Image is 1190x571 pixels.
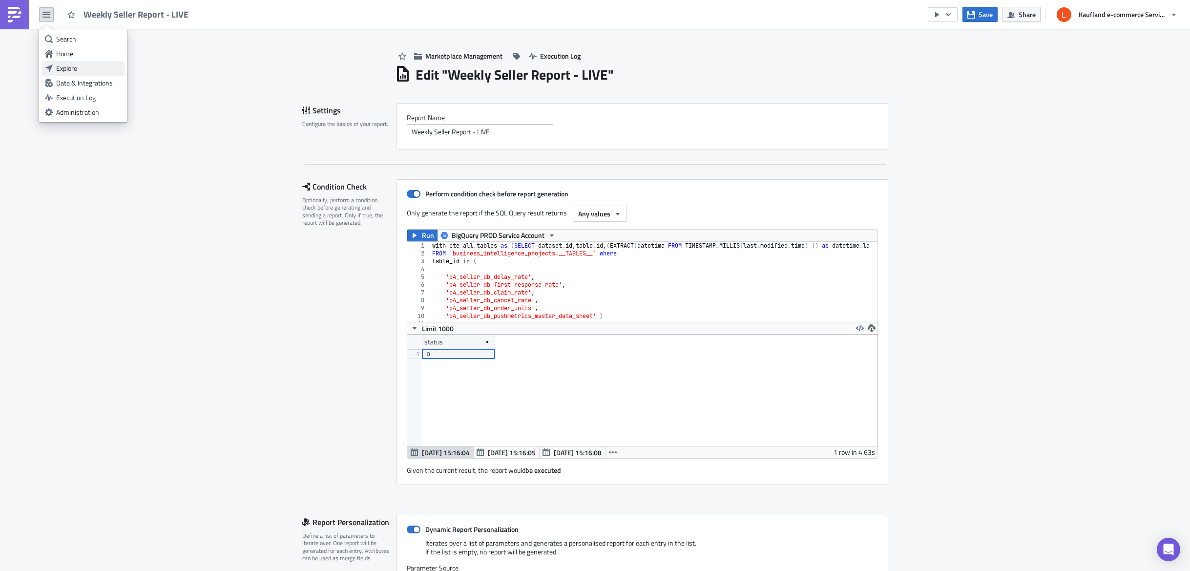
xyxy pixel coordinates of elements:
button: Save [962,7,998,22]
button: Share [1002,7,1041,22]
img: PushMetrics [7,7,22,22]
div: 9 [407,304,431,312]
span: Marketplace Management [425,51,502,61]
button: Marketplace Management [409,48,507,63]
div: Administration [56,107,121,117]
div: 0 [427,349,490,359]
span: you receive hereby as every week a report about your account performance on [DOMAIN_NAME]. The re... [4,26,459,45]
label: Report Nam﻿e [407,113,878,122]
div: Given the current result, the report would [407,459,878,475]
div: Open Intercom Messenger [1157,538,1180,561]
span: BigQuery PROD Service Account [452,230,544,241]
div: Define a list of parameters to iterate over. One report will be generated for each entry. Attribu... [302,532,390,562]
span: Limit 1000 [422,323,454,334]
span: Development of the service KPIs [27,78,141,86]
span: Product defect claim rate and an explanation [27,88,182,97]
div: 10 [407,312,431,320]
button: Kaufland e-commerce Services GmbH & Co. KG [1051,4,1183,25]
img: Avatar [1056,6,1072,23]
span: Based on your feedback, we have implemented the following new features in the report: [4,58,330,66]
div: 3 [407,257,431,265]
span: [DATE] 15:16:08 [554,447,602,458]
div: 4 [407,265,431,273]
div: 2 [407,250,431,257]
strong: Dynamic Report Personalization [425,524,519,534]
button: Any values [573,206,627,222]
span: [DATE] 15:16:05 [488,447,536,458]
span: Kaufland e-commerce Services GmbH & Co. KG [1079,9,1167,20]
div: 11 [407,320,431,328]
button: Limit 1000 [407,322,457,334]
div: Condition Check [302,179,397,194]
div: 6 [407,281,431,289]
div: Settings [302,103,397,118]
div: Report Personalization [302,515,397,529]
div: Explore [56,63,121,73]
span: Weekly Seller Report - LIVE [84,9,189,20]
div: Home [56,49,121,59]
button: [DATE] 15:16:08 [539,446,605,458]
button: Execution Log [524,48,585,63]
span: Share [1019,9,1036,20]
div: Search [56,34,121,44]
button: Run [407,230,438,241]
span: Save [979,9,993,20]
span: Dear {{ row.pseudonym }} Team, [4,5,116,13]
strong: be executed [525,465,561,475]
div: Iterates over a list of parameters and generates a personalised report for each entry in the list... [407,539,878,564]
span: Any values [578,209,610,219]
button: [DATE] 15:16:05 [473,446,540,458]
span: [DATE] 15:16:04 [422,447,470,458]
div: 7 [407,289,431,296]
label: Only generate the report if the SQL Query result returns [407,206,568,220]
div: Execution Log [56,93,121,103]
div: Data & Integrations [56,78,121,88]
div: Configure the basics of your report. [302,120,390,127]
button: [DATE] 15:16:04 [407,446,474,458]
span: Execution Log [540,51,581,61]
strong: Perform condition check before report generation [425,189,568,199]
div: 5 [407,273,431,281]
span: Run [422,230,434,241]
h1: Edit " Weekly Seller Report - LIVE " [416,66,614,84]
div: 1 row in 4.63s [834,446,875,458]
div: 8 [407,296,431,304]
div: 1 [407,242,431,250]
div: Optionally, perform a condition check before generating and sending a report. Only if true, the r... [302,196,390,227]
button: BigQuery PROD Service Account [437,230,559,241]
div: status [424,335,443,349]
